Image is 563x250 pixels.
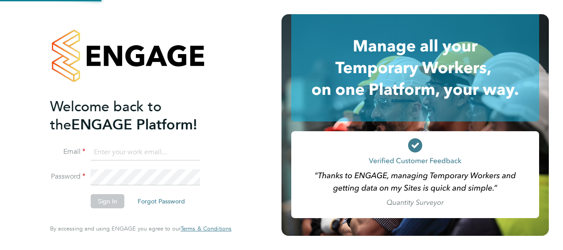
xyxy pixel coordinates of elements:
button: Sign In [91,194,124,208]
label: Email [50,147,85,156]
input: Enter your work email... [91,145,200,160]
span: By accessing and using ENGAGE you agree to our [50,225,231,232]
button: Forgot Password [131,194,192,208]
h2: ENGAGE Platform! [50,98,223,134]
label: Password [50,172,85,181]
span: Welcome back to the [50,98,162,133]
span: Terms & Conditions [181,225,231,232]
a: Terms & Conditions [181,225,231,232]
